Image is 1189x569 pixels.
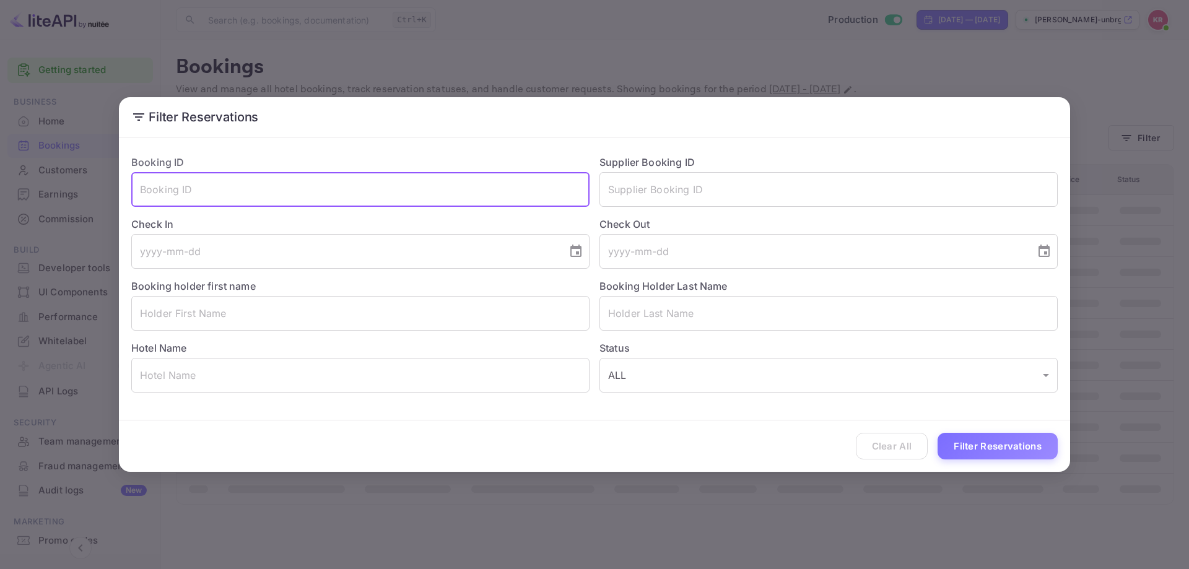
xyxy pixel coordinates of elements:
[131,217,590,232] label: Check In
[131,296,590,331] input: Holder First Name
[599,280,728,292] label: Booking Holder Last Name
[599,358,1058,393] div: ALL
[599,172,1058,207] input: Supplier Booking ID
[119,97,1070,137] h2: Filter Reservations
[599,156,695,168] label: Supplier Booking ID
[599,341,1058,355] label: Status
[599,217,1058,232] label: Check Out
[599,296,1058,331] input: Holder Last Name
[131,342,187,354] label: Hotel Name
[599,234,1027,269] input: yyyy-mm-dd
[938,433,1058,459] button: Filter Reservations
[131,172,590,207] input: Booking ID
[131,280,256,292] label: Booking holder first name
[1032,239,1056,264] button: Choose date
[564,239,588,264] button: Choose date
[131,156,185,168] label: Booking ID
[131,234,559,269] input: yyyy-mm-dd
[131,358,590,393] input: Hotel Name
